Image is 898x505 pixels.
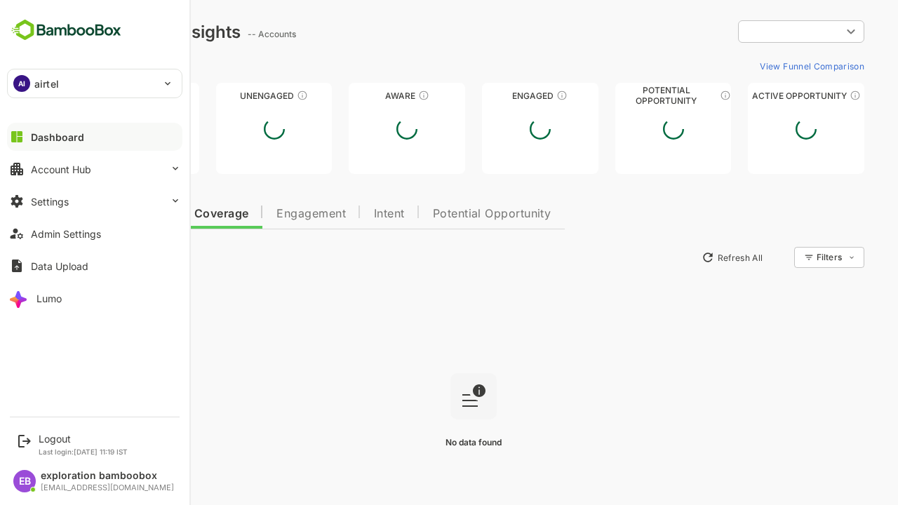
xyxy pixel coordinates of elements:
[433,90,549,101] div: Engaged
[167,90,283,101] div: Unengaged
[7,284,182,312] button: Lumo
[7,17,126,43] img: BambooboxFullLogoMark.5f36c76dfaba33ec1ec1367b70bb1252.svg
[39,447,128,456] p: Last login: [DATE] 11:19 IST
[41,470,174,482] div: exploration bamboobox
[699,90,815,101] div: Active Opportunity
[646,246,720,269] button: Refresh All
[7,155,182,183] button: Account Hub
[689,19,815,44] div: ​
[766,245,815,270] div: Filters
[369,90,380,101] div: These accounts have just entered the buying cycle and need further nurturing
[41,483,174,492] div: [EMAIL_ADDRESS][DOMAIN_NAME]
[31,196,69,208] div: Settings
[325,208,356,220] span: Intent
[48,208,199,220] span: Data Quality and Coverage
[34,90,150,101] div: Unreached
[39,433,128,445] div: Logout
[31,228,101,240] div: Admin Settings
[300,90,416,101] div: Aware
[199,29,251,39] ag: -- Accounts
[396,437,453,447] span: No data found
[768,252,793,262] div: Filters
[800,90,812,101] div: These accounts have open opportunities which might be at any of the Sales Stages
[31,163,91,175] div: Account Hub
[13,470,36,492] div: EB
[7,252,182,280] button: Data Upload
[7,123,182,151] button: Dashboard
[114,90,126,101] div: These accounts have not been engaged with for a defined time period
[566,90,683,101] div: Potential Opportunity
[248,90,259,101] div: These accounts have not shown enough engagement and need nurturing
[671,90,682,101] div: These accounts are MQAs and can be passed on to Inside Sales
[34,22,192,42] div: Dashboard Insights
[7,220,182,248] button: Admin Settings
[507,90,518,101] div: These accounts are warm, further nurturing would qualify them to MQAs
[705,55,815,77] button: View Funnel Comparison
[31,260,88,272] div: Data Upload
[227,208,297,220] span: Engagement
[13,75,30,92] div: AI
[7,187,182,215] button: Settings
[36,292,62,304] div: Lumo
[34,245,136,270] button: New Insights
[384,208,502,220] span: Potential Opportunity
[8,69,182,97] div: AIairtel
[34,76,59,91] p: airtel
[31,131,84,143] div: Dashboard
